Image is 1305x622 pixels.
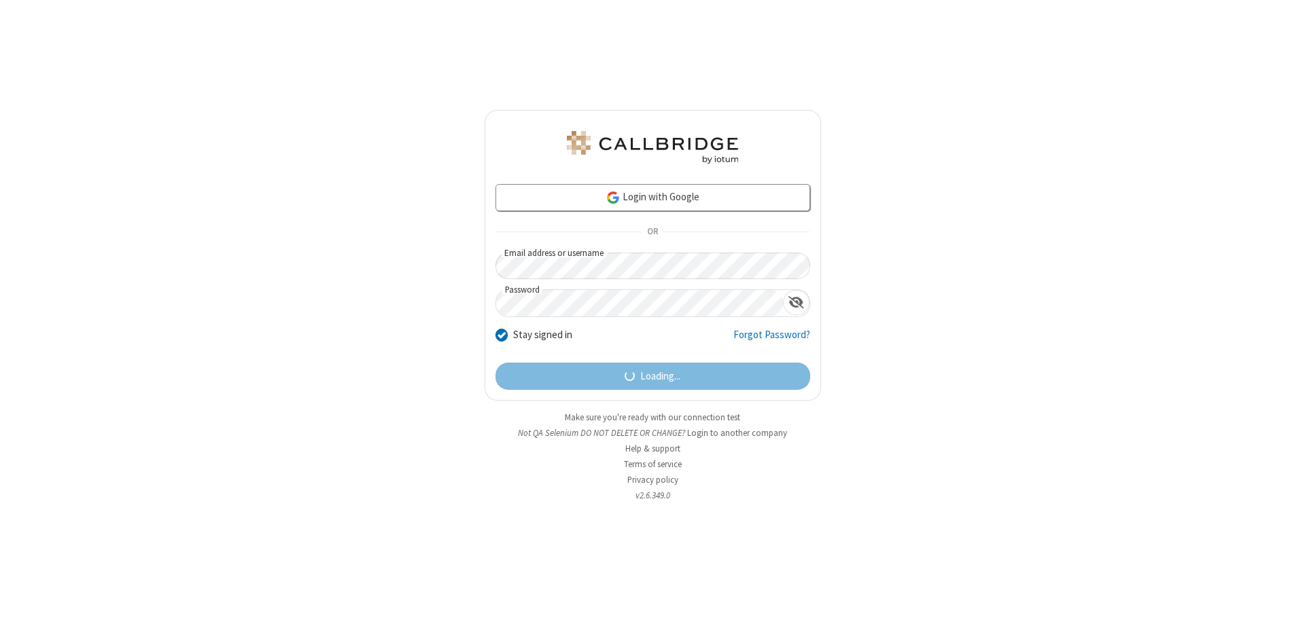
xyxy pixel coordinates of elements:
button: Loading... [495,363,810,390]
button: Login to another company [687,426,787,439]
input: Email address or username [495,253,810,279]
li: Not QA Selenium DO NOT DELETE OR CHANGE? [485,426,821,439]
span: OR [642,223,663,242]
li: v2.6.349.0 [485,489,821,502]
label: Stay signed in [513,327,572,343]
span: Loading... [640,369,680,384]
div: Show password [783,290,810,315]
img: google-icon.png [606,190,621,205]
a: Login with Google [495,184,810,211]
input: Password [496,290,783,316]
a: Help & support [625,443,680,454]
a: Terms of service [624,458,682,470]
a: Privacy policy [627,474,678,486]
img: QA Selenium DO NOT DELETE OR CHANGE [564,131,741,164]
a: Forgot Password? [733,327,810,353]
a: Make sure you're ready with our connection test [565,411,740,423]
